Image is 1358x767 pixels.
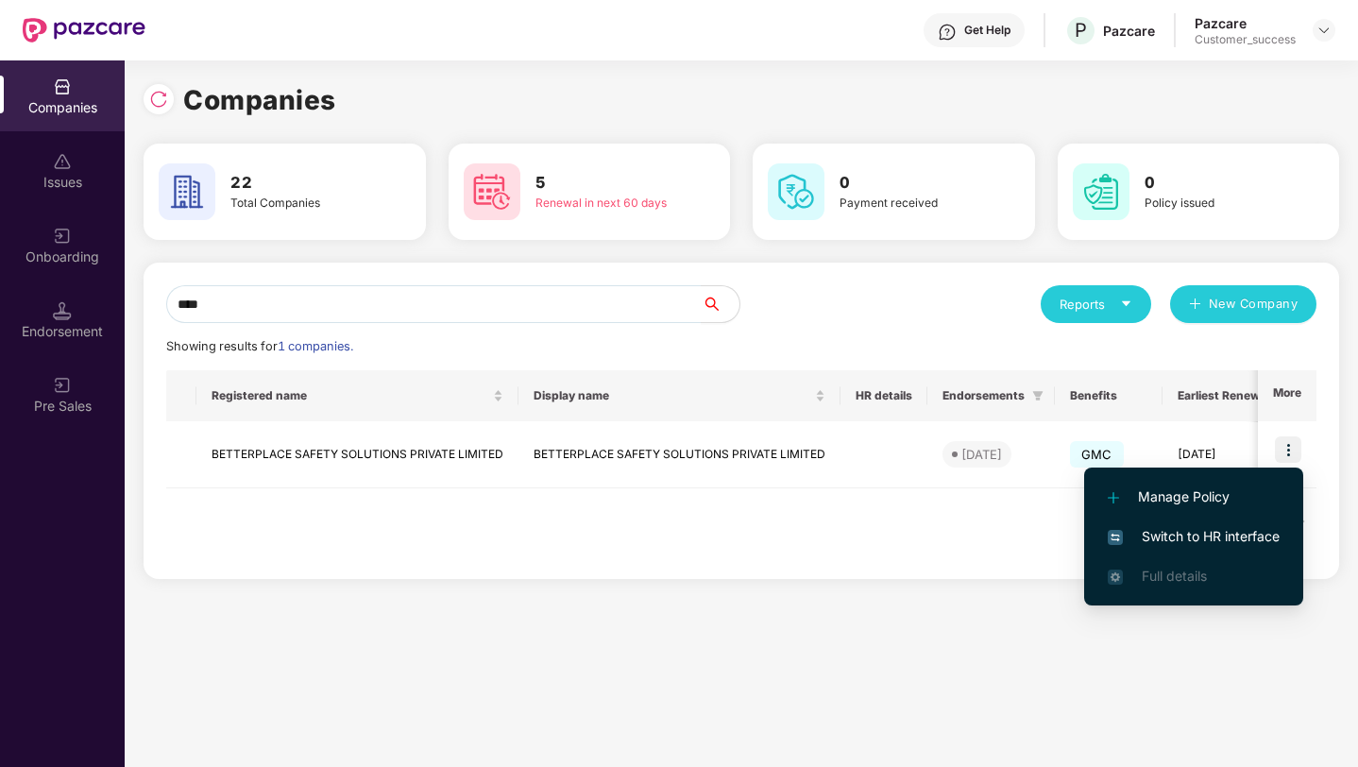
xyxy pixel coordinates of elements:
img: svg+xml;base64,PHN2ZyB3aWR0aD0iMjAiIGhlaWdodD0iMjAiIHZpZXdCb3g9IjAgMCAyMCAyMCIgZmlsbD0ibm9uZSIgeG... [53,227,72,246]
span: plus [1189,298,1201,313]
div: Reports [1060,295,1132,314]
span: caret-down [1120,298,1132,310]
span: filter [1028,384,1047,407]
span: 1 companies. [278,339,353,353]
div: Renewal in next 60 days [535,195,676,213]
h3: 0 [1145,171,1285,196]
div: Payment received [840,195,980,213]
th: More [1258,370,1316,421]
th: Display name [518,370,840,421]
th: Earliest Renewal [1163,370,1284,421]
img: svg+xml;base64,PHN2ZyBpZD0iSXNzdWVzX2Rpc2FibGVkIiB4bWxucz0iaHR0cDovL3d3dy53My5vcmcvMjAwMC9zdmciIH... [53,152,72,171]
div: Pazcare [1103,22,1155,40]
img: svg+xml;base64,PHN2ZyB4bWxucz0iaHR0cDovL3d3dy53My5vcmcvMjAwMC9zdmciIHdpZHRoPSI2MCIgaGVpZ2h0PSI2MC... [464,163,520,220]
h3: 0 [840,171,980,196]
button: search [701,285,740,323]
img: svg+xml;base64,PHN2ZyBpZD0iRHJvcGRvd24tMzJ4MzIiIHhtbG5zPSJodHRwOi8vd3d3LnczLm9yZy8yMDAwL3N2ZyIgd2... [1316,23,1332,38]
td: BETTERPLACE SAFETY SOLUTIONS PRIVATE LIMITED [518,421,840,488]
span: Full details [1142,568,1207,584]
span: P [1075,19,1087,42]
span: search [701,297,739,312]
div: Customer_success [1195,32,1296,47]
td: [DATE] [1163,421,1284,488]
img: svg+xml;base64,PHN2ZyB4bWxucz0iaHR0cDovL3d3dy53My5vcmcvMjAwMC9zdmciIHdpZHRoPSI2MCIgaGVpZ2h0PSI2MC... [768,163,824,220]
span: Registered name [212,388,489,403]
span: filter [1032,390,1044,401]
span: Switch to HR interface [1108,526,1280,547]
img: New Pazcare Logo [23,18,145,43]
h1: Companies [183,79,336,121]
td: BETTERPLACE SAFETY SOLUTIONS PRIVATE LIMITED [196,421,518,488]
img: svg+xml;base64,PHN2ZyB3aWR0aD0iMTQuNSIgaGVpZ2h0PSIxNC41IiB2aWV3Qm94PSIwIDAgMTYgMTYiIGZpbGw9Im5vbm... [53,301,72,320]
span: Manage Policy [1108,486,1280,507]
img: svg+xml;base64,PHN2ZyB4bWxucz0iaHR0cDovL3d3dy53My5vcmcvMjAwMC9zdmciIHdpZHRoPSI2MCIgaGVpZ2h0PSI2MC... [159,163,215,220]
div: Pazcare [1195,14,1296,32]
img: svg+xml;base64,PHN2ZyBpZD0iQ29tcGFuaWVzIiB4bWxucz0iaHR0cDovL3d3dy53My5vcmcvMjAwMC9zdmciIHdpZHRoPS... [53,77,72,96]
img: svg+xml;base64,PHN2ZyBpZD0iUmVsb2FkLTMyeDMyIiB4bWxucz0iaHR0cDovL3d3dy53My5vcmcvMjAwMC9zdmciIHdpZH... [149,90,168,109]
span: New Company [1209,295,1299,314]
img: icon [1275,436,1301,463]
button: plusNew Company [1170,285,1316,323]
th: HR details [840,370,927,421]
h3: 5 [535,171,676,196]
div: [DATE] [961,445,1002,464]
div: Total Companies [230,195,371,213]
img: svg+xml;base64,PHN2ZyB4bWxucz0iaHR0cDovL3d3dy53My5vcmcvMjAwMC9zdmciIHdpZHRoPSIxNi4zNjMiIGhlaWdodD... [1108,570,1123,585]
span: Showing results for [166,339,353,353]
span: Endorsements [942,388,1025,403]
img: svg+xml;base64,PHN2ZyB4bWxucz0iaHR0cDovL3d3dy53My5vcmcvMjAwMC9zdmciIHdpZHRoPSI2MCIgaGVpZ2h0PSI2MC... [1073,163,1129,220]
th: Registered name [196,370,518,421]
span: Display name [534,388,811,403]
img: svg+xml;base64,PHN2ZyB4bWxucz0iaHR0cDovL3d3dy53My5vcmcvMjAwMC9zdmciIHdpZHRoPSIxNiIgaGVpZ2h0PSIxNi... [1108,530,1123,545]
img: svg+xml;base64,PHN2ZyB3aWR0aD0iMjAiIGhlaWdodD0iMjAiIHZpZXdCb3g9IjAgMCAyMCAyMCIgZmlsbD0ibm9uZSIgeG... [53,376,72,395]
th: Benefits [1055,370,1163,421]
div: Policy issued [1145,195,1285,213]
h3: 22 [230,171,371,196]
img: svg+xml;base64,PHN2ZyBpZD0iSGVscC0zMngzMiIgeG1sbnM9Imh0dHA6Ly93d3cudzMub3JnLzIwMDAvc3ZnIiB3aWR0aD... [938,23,957,42]
span: GMC [1070,441,1124,468]
div: Get Help [964,23,1010,38]
img: svg+xml;base64,PHN2ZyB4bWxucz0iaHR0cDovL3d3dy53My5vcmcvMjAwMC9zdmciIHdpZHRoPSIxMi4yMDEiIGhlaWdodD... [1108,492,1119,503]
